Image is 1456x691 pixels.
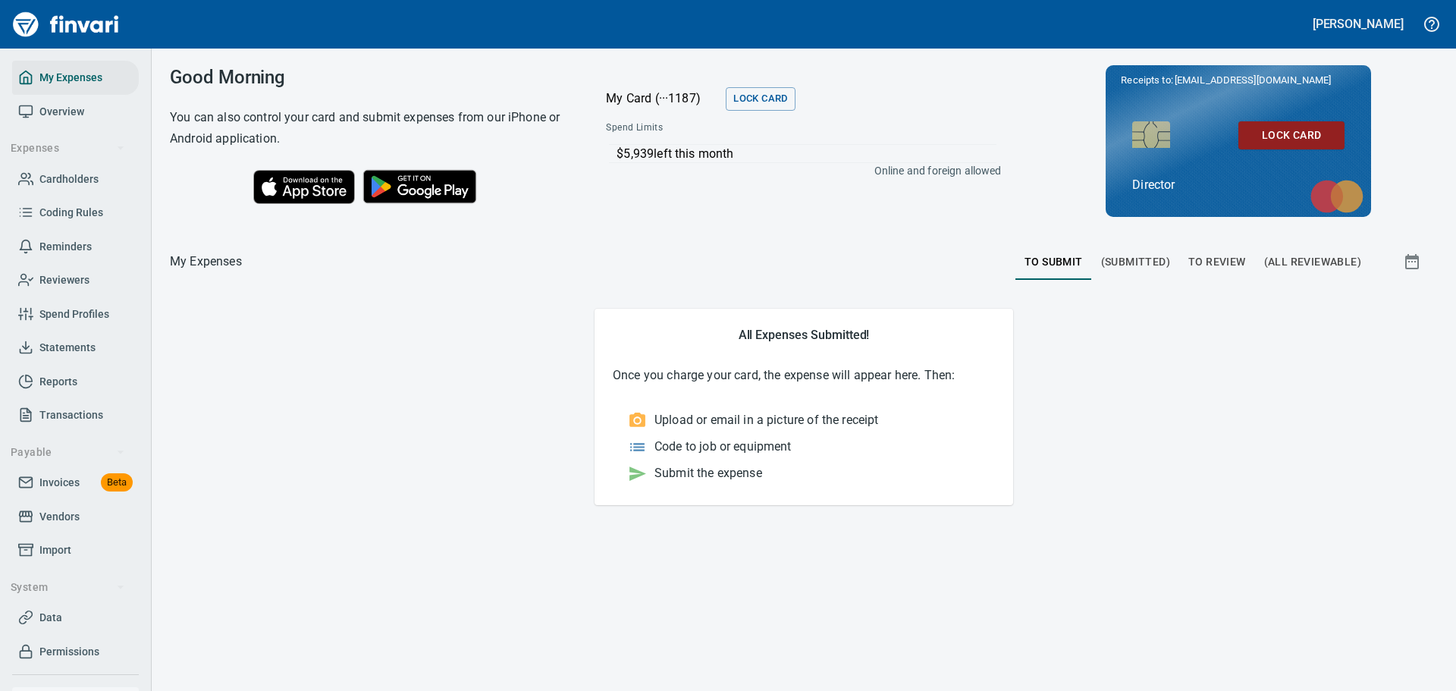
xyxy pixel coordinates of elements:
span: Reports [39,372,77,391]
span: Payable [11,443,125,462]
nav: breadcrumb [170,253,242,271]
span: To Submit [1025,253,1083,272]
a: Permissions [12,635,139,669]
span: Statements [39,338,96,357]
button: Payable [5,438,131,466]
a: Spend Profiles [12,297,139,331]
p: Online and foreign allowed [594,163,1001,178]
span: Transactions [39,406,103,425]
span: Expenses [11,139,125,158]
p: $5,939 left this month [617,145,996,163]
a: Reviewers [12,263,139,297]
button: Expenses [5,134,131,162]
span: Import [39,541,71,560]
span: (Submitted) [1101,253,1170,272]
span: Lock Card [733,90,787,108]
span: Beta [101,474,133,492]
a: Data [12,601,139,635]
p: Upload or email in a picture of the receipt [654,411,878,429]
h5: All Expenses Submitted! [613,327,995,343]
p: My Expenses [170,253,242,271]
span: Reviewers [39,271,89,290]
span: Data [39,608,62,627]
p: Once you charge your card, the expense will appear here. Then: [613,366,995,385]
h6: You can also control your card and submit expenses from our iPhone or Android application. [170,107,568,149]
span: My Expenses [39,68,102,87]
a: Reports [12,365,139,399]
span: System [11,578,125,597]
button: Lock Card [1238,121,1345,149]
p: Submit the expense [654,464,762,482]
a: Transactions [12,398,139,432]
a: Vendors [12,500,139,534]
h5: [PERSON_NAME] [1313,16,1404,32]
span: [EMAIL_ADDRESS][DOMAIN_NAME] [1173,73,1332,87]
span: Spend Limits [606,121,830,136]
span: Lock Card [1250,126,1332,145]
span: Spend Profiles [39,305,109,324]
span: (All Reviewable) [1264,253,1361,272]
p: Receipts to: [1121,73,1356,88]
button: Lock Card [726,87,795,111]
span: Vendors [39,507,80,526]
span: To Review [1188,253,1246,272]
a: Coding Rules [12,196,139,230]
img: Get it on Google Play [355,162,485,212]
span: Cardholders [39,170,99,189]
span: Reminders [39,237,92,256]
a: Overview [12,95,139,129]
p: Director [1132,176,1345,194]
a: Reminders [12,230,139,264]
h3: Good Morning [170,67,568,88]
p: Code to job or equipment [654,438,792,456]
span: Invoices [39,473,80,492]
span: Coding Rules [39,203,103,222]
img: Download on the App Store [253,170,355,204]
a: My Expenses [12,61,139,95]
a: Import [12,533,139,567]
a: InvoicesBeta [12,466,139,500]
button: System [5,573,131,601]
img: Finvari [9,6,123,42]
button: Show transactions within a particular date range [1389,243,1438,280]
span: Overview [39,102,84,121]
img: mastercard.svg [1303,172,1371,221]
a: Statements [12,331,139,365]
span: Permissions [39,642,99,661]
a: Cardholders [12,162,139,196]
button: [PERSON_NAME] [1309,12,1407,36]
p: My Card (···1187) [606,90,720,108]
